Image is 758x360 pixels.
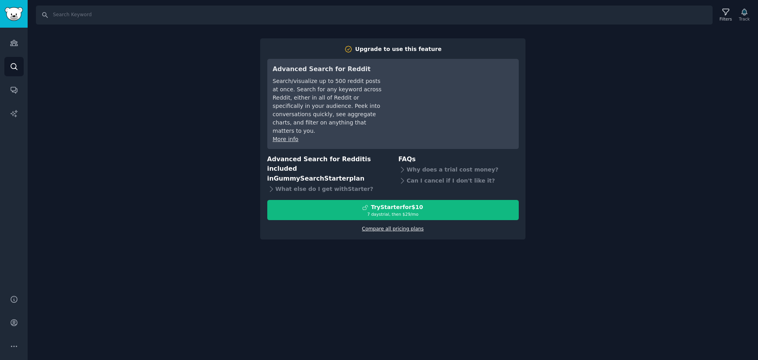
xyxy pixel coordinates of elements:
div: Try Starter for $10 [371,203,423,211]
div: Search/visualize up to 500 reddit posts at once. Search for any keyword across Reddit, either in ... [273,77,384,135]
span: GummySearch Starter [274,175,349,182]
div: Can I cancel if I don't like it? [398,175,519,186]
div: What else do I get with Starter ? [267,183,388,194]
div: 7 days trial, then $ 29 /mo [268,211,518,217]
h3: FAQs [398,155,519,164]
iframe: YouTube video player [395,64,513,124]
div: Upgrade to use this feature [355,45,442,53]
a: Compare all pricing plans [362,226,424,232]
h3: Advanced Search for Reddit [273,64,384,74]
div: Why does a trial cost money? [398,164,519,175]
div: Filters [720,16,732,22]
button: TryStarterfor$107 daystrial, then $29/mo [267,200,519,220]
img: GummySearch logo [5,7,23,21]
h3: Advanced Search for Reddit is included in plan [267,155,388,184]
input: Search Keyword [36,6,713,25]
a: More info [273,136,298,142]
